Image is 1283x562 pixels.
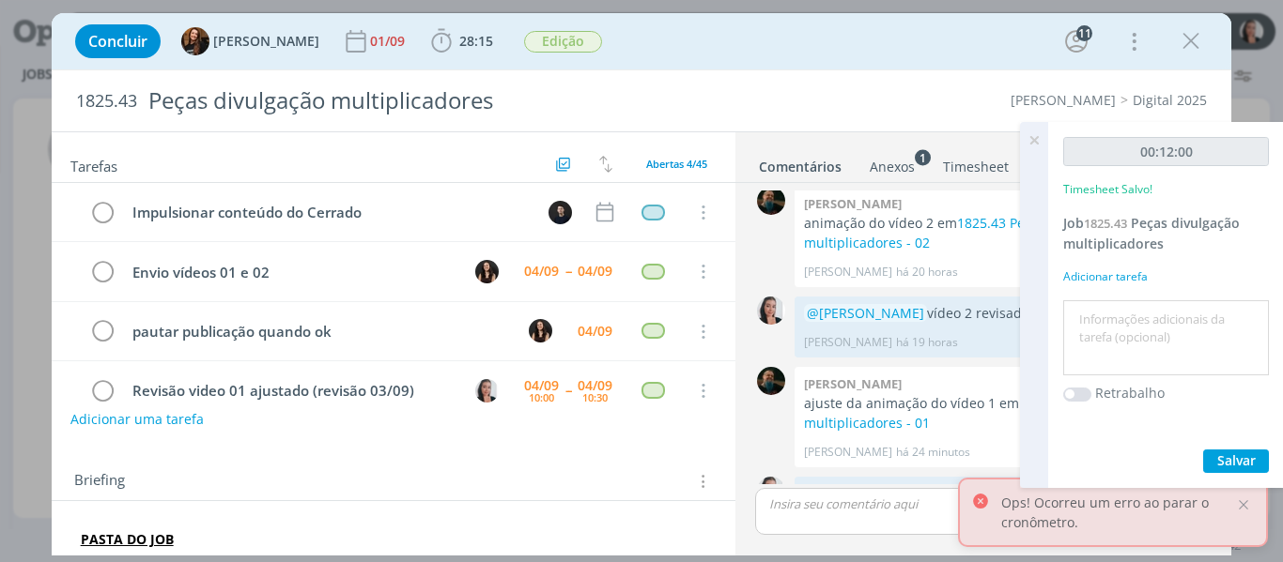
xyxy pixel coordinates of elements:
[125,320,512,343] div: pautar publicação quando ok
[804,304,1200,323] p: vídeo 2 revisado e okay na pasta .
[88,34,147,49] span: Concluir
[757,477,785,505] img: C
[915,149,931,165] sup: 1
[76,91,137,112] span: 1825.43
[125,201,532,224] div: Impulsionar conteúdo do Cerrado
[599,156,612,173] img: arrow-down-up.svg
[757,367,785,395] img: M
[565,265,571,278] span: --
[125,379,458,403] div: Revisão video 01 ajustado (revisão 03/09)
[70,403,205,436] button: Adicionar uma tarefa
[646,157,707,171] span: Abertas 4/45
[81,530,174,548] a: PASTA DO JOB
[1076,25,1092,41] div: 11
[1203,449,1269,473] button: Salvar
[757,296,785,325] img: C
[582,392,608,403] div: 10:30
[565,384,571,397] span: --
[578,379,612,392] div: 04/09
[757,187,785,215] img: M
[181,27,319,55] button: T[PERSON_NAME]
[896,264,958,281] span: há 20 horas
[1095,383,1165,403] label: Retrabalho
[578,325,612,338] div: 04/09
[125,261,458,284] div: Envio vídeos 01 e 02
[523,30,603,53] button: Edição
[1011,91,1116,109] a: [PERSON_NAME]
[1063,181,1152,198] p: Timesheet Salvo!
[896,334,958,351] span: há 19 horas
[804,334,892,351] p: [PERSON_NAME]
[529,392,554,403] div: 10:00
[370,35,409,48] div: 01/09
[74,469,125,494] span: Briefing
[1063,268,1269,285] div: Adicionar tarefa
[524,31,602,53] span: Edição
[804,394,1200,433] p: ajuste da animação do vídeo 1 em
[181,27,209,55] img: T
[804,214,1200,252] p: animação do vídeo 2 em
[475,379,499,403] img: C
[52,13,1232,555] div: dialog
[804,484,1200,503] p: vídeo 1 revisado na pasta .
[804,444,892,461] p: [PERSON_NAME]
[807,304,924,322] span: @[PERSON_NAME]
[1133,91,1207,109] a: Digital 2025
[529,319,552,342] img: I
[896,444,970,461] span: há 24 minutos
[807,484,924,502] span: @[PERSON_NAME]
[141,78,728,124] div: Peças divulgação multiplicadores
[758,149,842,176] a: Comentários
[475,260,499,283] img: I
[1084,215,1127,232] span: 1825.43
[942,149,1010,176] a: Timesheet
[70,153,117,175] span: Tarefas
[804,394,1179,431] a: 1825.43 Peças divulgação multiplicadores - 01
[1063,214,1240,252] a: Job1825.43Peças divulgação multiplicadores
[804,214,1117,251] a: 1825.43 Peças divulgação multiplicadores - 02
[524,379,559,392] div: 04/09
[549,201,572,224] img: C
[459,32,493,50] span: 28:15
[804,195,902,212] b: [PERSON_NAME]
[213,35,319,48] span: [PERSON_NAME]
[472,257,501,285] button: I
[1217,451,1256,469] span: Salvar
[804,375,902,392] b: [PERSON_NAME]
[524,265,559,278] div: 04/09
[870,158,915,176] div: Anexos
[578,265,612,278] div: 04/09
[1063,214,1240,252] span: Peças divulgação multiplicadores
[1061,26,1091,56] button: 11
[426,26,498,56] button: 28:15
[804,264,892,281] p: [PERSON_NAME]
[546,198,574,226] button: C
[472,376,501,404] button: C
[526,317,554,345] button: I
[1001,493,1234,532] p: Ops! Ocorreu um erro ao parar o cronômetro.
[75,24,161,58] button: Concluir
